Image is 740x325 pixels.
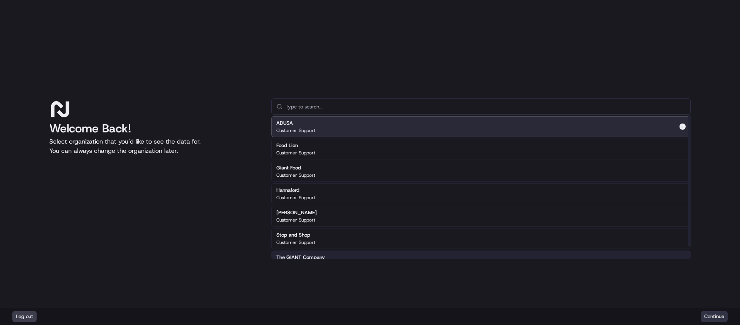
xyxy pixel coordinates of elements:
p: Select organization that you’d like to see the data for. You can always change the organization l... [49,137,259,156]
p: Customer Support [276,195,315,201]
h2: Giant Food [276,164,315,171]
h2: Stop and Shop [276,232,315,239]
input: Type to search... [286,99,686,114]
h2: The GIANT Company [276,254,325,261]
button: Log out [12,311,37,322]
button: Continue [701,311,728,322]
div: Suggestions [271,115,691,273]
h2: Food Lion [276,142,315,149]
h2: [PERSON_NAME] [276,209,317,216]
h1: Welcome Back! [49,122,259,135]
h2: Hannaford [276,187,315,194]
p: Customer Support [276,239,315,245]
h2: ADUSA [276,120,315,127]
p: Customer Support [276,150,315,156]
p: Customer Support [276,127,315,134]
p: Customer Support [276,217,315,223]
p: Customer Support [276,172,315,178]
